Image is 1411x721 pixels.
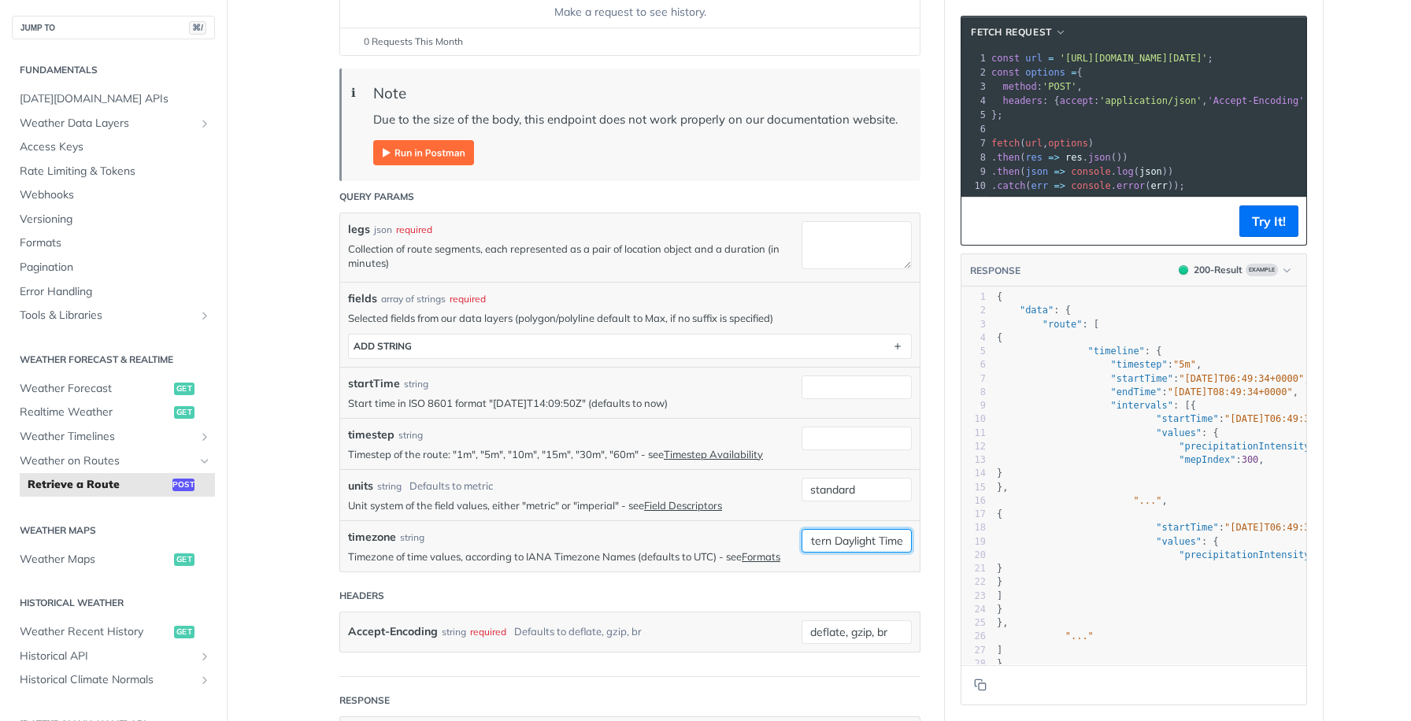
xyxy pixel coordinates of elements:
[396,223,432,237] div: required
[1111,373,1173,384] span: "startTime"
[1179,373,1304,384] span: "[DATE]T06:49:34+0000"
[1156,522,1218,533] span: "startTime"
[12,16,215,39] button: JUMP TO⌘/
[997,508,1002,519] span: {
[1031,180,1049,191] span: err
[1179,454,1235,465] span: "mepIndex"
[1025,138,1043,149] span: url
[1156,427,1202,438] span: "values"
[20,260,211,275] span: Pagination
[1224,413,1350,424] span: "[DATE]T06:49:34+0000"
[1020,305,1054,316] span: "data"
[12,548,215,571] a: Weather Mapsget
[450,292,486,306] div: required
[1025,53,1043,64] span: url
[373,111,905,129] p: Due to the size of the body, this endpoint does not work properly on our documentation website.
[1065,630,1094,642] span: "..."
[1099,95,1202,106] span: 'application/json'
[961,562,986,575] div: 21
[1071,166,1111,177] span: console
[991,180,1185,191] span: . ( . ( ));
[961,386,986,399] div: 8
[174,383,194,395] span: get
[373,84,905,102] div: Note
[1242,454,1259,465] span: 300
[1060,53,1208,64] span: '[URL][DOMAIN_NAME][DATE]'
[20,552,170,568] span: Weather Maps
[348,427,394,443] label: timestep
[1150,180,1168,191] span: err
[198,431,211,443] button: Show subpages for Weather Timelines
[12,353,215,367] h2: Weather Forecast & realtime
[20,164,211,179] span: Rate Limiting & Tokens
[374,223,392,237] div: json
[997,536,1219,547] span: : {
[28,477,169,493] span: Retrieve a Route
[442,620,466,643] div: string
[997,617,1009,628] span: },
[12,112,215,135] a: Weather Data LayersShow subpages for Weather Data Layers
[961,65,988,79] div: 2
[1117,166,1134,177] span: log
[969,263,1021,279] button: RESPONSE
[373,144,474,159] span: Expand image
[991,53,1020,64] span: const
[997,590,1002,601] span: ]
[997,373,1310,384] span: : ,
[12,208,215,231] a: Versioning
[1088,152,1111,163] span: json
[997,319,1099,330] span: : [
[12,401,215,424] a: Realtime Weatherget
[961,290,986,304] div: 1
[20,284,211,300] span: Error Handling
[12,183,215,207] a: Webhooks
[961,165,988,179] div: 9
[12,304,215,327] a: Tools & LibrariesShow subpages for Tools & Libraries
[991,53,1213,64] span: ;
[348,396,794,410] p: Start time in ISO 8601 format "[DATE]T14:09:50Z" (defaults to now)
[997,359,1202,370] span: : ,
[971,25,1052,39] span: fetch Request
[961,345,986,358] div: 5
[514,620,642,643] div: Defaults to deflate, gzip, br
[198,650,211,663] button: Show subpages for Historical API
[997,563,1002,574] span: }
[12,425,215,449] a: Weather TimelinesShow subpages for Weather Timelines
[961,508,986,521] div: 17
[12,160,215,183] a: Rate Limiting & Tokens
[1025,166,1048,177] span: json
[961,535,986,549] div: 19
[1048,152,1059,163] span: =>
[364,35,463,49] span: 0 Requests This Month
[12,135,215,159] a: Access Keys
[997,400,1196,411] span: : [{
[969,209,991,233] button: Copy to clipboard
[349,335,911,358] button: ADD string
[348,529,396,545] label: timezone
[997,576,1002,587] span: }
[377,479,402,494] div: string
[373,140,474,165] img: Run in Postman
[961,372,986,386] div: 7
[997,305,1071,316] span: : {
[997,468,1002,479] span: }
[348,447,794,461] p: Timestep of the route: "1m", "5m", "10m", "15m", "30m", "60m" - see
[1002,95,1043,106] span: headers
[1060,95,1094,106] span: accept
[742,550,780,563] a: Formats
[404,377,428,391] div: string
[1111,386,1162,397] span: "endTime"
[991,109,1003,120] span: };
[348,311,912,325] p: Selected fields from our data layers (polygon/polyline default to Max, if no suffix is specified)
[644,499,722,512] a: Field Descriptors
[1246,264,1278,276] span: Example
[1179,549,1315,560] span: "precipitationIntensity"
[961,150,988,165] div: 8
[1048,138,1088,149] span: options
[348,242,794,270] p: Collection of route segments, each represented as a pair of location object and a duration (in mi...
[997,332,1002,343] span: {
[198,309,211,322] button: Show subpages for Tools & Libraries
[20,381,170,397] span: Weather Forecast
[961,122,988,136] div: 6
[961,108,988,122] div: 5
